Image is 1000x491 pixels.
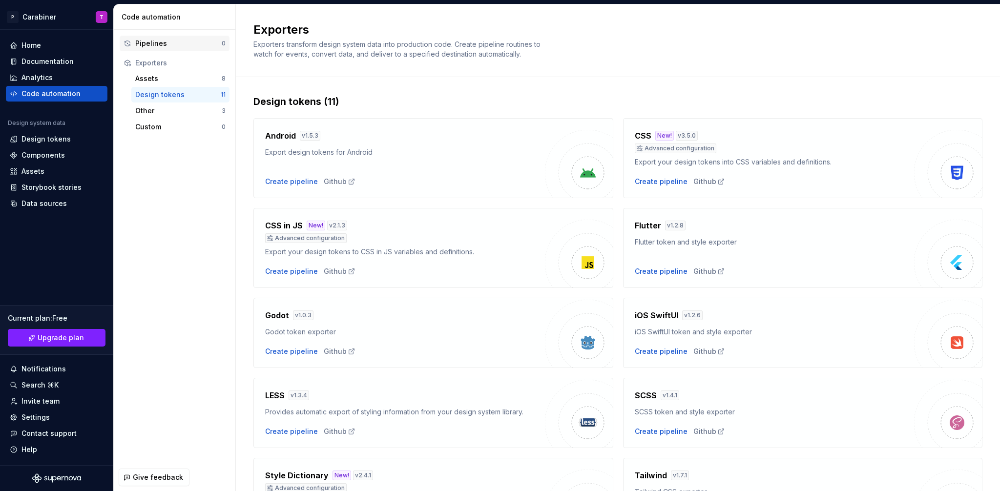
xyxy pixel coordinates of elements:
span: Upgrade plan [38,333,84,343]
div: Storybook stories [21,183,82,192]
h4: Tailwind [635,470,667,481]
a: Pipelines0 [120,36,229,51]
span: Exporters transform design system data into production code. Create pipeline routines to watch fo... [253,40,542,58]
a: Github [693,427,725,436]
button: Design tokens11 [131,87,229,102]
a: Storybook stories [6,180,107,195]
button: PCarabinerT [2,6,111,27]
div: 3 [222,107,226,115]
a: Github [324,427,355,436]
div: New! [307,221,325,230]
div: Pipelines [135,39,222,48]
div: Create pipeline [635,427,687,436]
div: Data sources [21,199,67,208]
a: Invite team [6,393,107,409]
div: Export your design tokens into CSS variables and definitions. [635,157,915,167]
div: P [7,11,19,23]
div: SCSS token and style exporter [635,407,915,417]
div: v 1.2.6 [682,310,703,320]
div: v 2.1.3 [327,221,347,230]
div: Search ⌘K [21,380,59,390]
h4: CSS in JS [265,220,303,231]
a: Other3 [131,103,229,119]
div: Exporters [135,58,226,68]
div: v 1.3.4 [289,390,309,400]
div: Carabiner [22,12,56,22]
a: Github [693,177,725,186]
div: Other [135,106,222,116]
div: Documentation [21,57,74,66]
div: Code automation [21,89,81,99]
h4: Android [265,130,296,142]
svg: Supernova Logo [32,473,81,483]
div: v 1.7.1 [671,471,689,480]
div: 0 [222,40,226,47]
a: Github [693,266,725,276]
div: v 3.5.0 [676,131,698,141]
button: Assets8 [131,71,229,86]
button: Create pipeline [265,266,318,276]
div: v 1.4.1 [661,390,679,400]
button: Create pipeline [265,347,318,356]
a: Data sources [6,196,107,211]
h4: iOS SwiftUI [635,309,678,321]
a: Github [324,347,355,356]
div: Design tokens [21,134,71,144]
div: Export your design tokens to CSS in JS variables and definitions. [265,247,545,257]
div: T [100,13,104,21]
a: Documentation [6,54,107,69]
div: Assets [21,166,44,176]
a: Github [324,177,355,186]
a: Analytics [6,70,107,85]
div: Export design tokens for Android [265,147,545,157]
div: Assets [135,74,222,83]
div: Advanced configuration [635,143,716,153]
button: Create pipeline [635,177,687,186]
div: Help [21,445,37,454]
div: v 1.0.3 [293,310,313,320]
a: Custom0 [131,119,229,135]
button: Create pipeline [265,427,318,436]
a: Code automation [6,86,107,102]
div: Provides automatic export of styling information from your design system library. [265,407,545,417]
div: Flutter token and style exporter [635,237,915,247]
div: Advanced configuration [265,233,347,243]
h4: CSS [635,130,651,142]
div: Github [693,347,725,356]
button: Create pipeline [635,266,687,276]
div: v 2.4.1 [353,471,373,480]
a: Assets [6,164,107,179]
button: Search ⌘K [6,377,107,393]
button: Create pipeline [635,347,687,356]
div: v 1.5.3 [300,131,320,141]
button: Notifications [6,361,107,377]
div: Design tokens [135,90,221,100]
div: Current plan : Free [8,313,105,323]
button: Give feedback [119,469,189,486]
button: Create pipeline [265,177,318,186]
h4: Flutter [635,220,661,231]
div: iOS SwiftUI token and style exporter [635,327,915,337]
div: Godot token exporter [265,327,545,337]
a: Design tokens [6,131,107,147]
h4: Style Dictionary [265,470,329,481]
div: Design system data [8,119,65,127]
div: Analytics [21,73,53,82]
div: Invite team [21,396,60,406]
h4: SCSS [635,389,657,401]
div: Contact support [21,429,77,438]
h4: LESS [265,389,285,401]
h4: Godot [265,309,289,321]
